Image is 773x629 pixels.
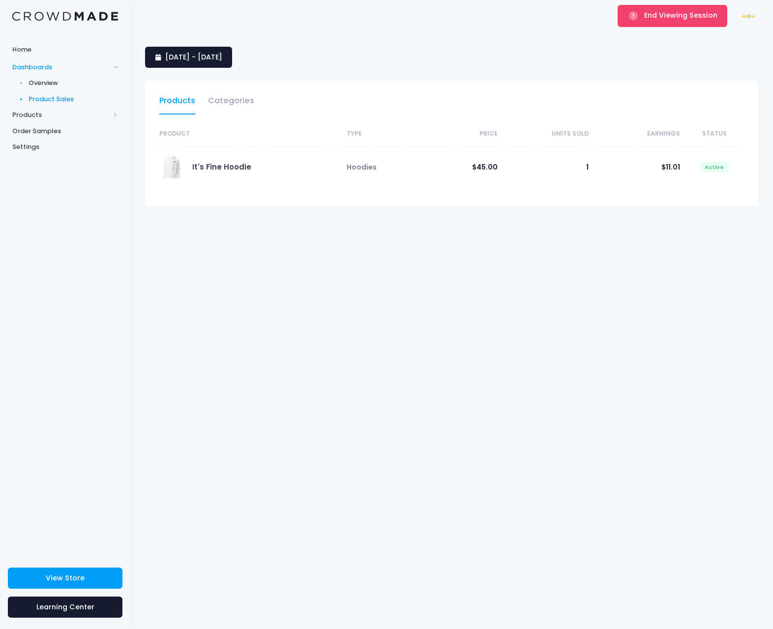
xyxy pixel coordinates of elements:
[739,6,758,26] img: User
[46,573,85,583] span: View Store
[192,162,251,172] a: It's Fine Hoodie
[498,121,589,147] th: Units Sold
[12,110,110,120] span: Products
[159,92,195,114] a: Products
[159,121,342,147] th: Product
[208,92,254,114] a: Categories
[661,162,680,172] span: $11.01
[644,10,717,20] span: End Viewing Session
[12,126,118,136] span: Order Samples
[36,602,94,612] span: Learning Center
[29,94,119,104] span: Product Sales
[8,568,122,589] a: View Store
[342,121,406,147] th: Type
[589,121,680,147] th: Earnings
[586,162,589,172] span: 1
[165,52,222,62] span: [DATE] - [DATE]
[406,121,497,147] th: Price
[12,142,118,152] span: Settings
[12,12,118,21] img: Logo
[145,47,232,68] a: [DATE] - [DATE]
[8,597,122,618] a: Learning Center
[347,162,377,172] span: Hoodies
[472,162,498,172] span: $45.00
[12,45,118,55] span: Home
[29,78,119,88] span: Overview
[700,162,729,172] span: Active
[12,62,110,72] span: Dashboards
[618,5,727,27] button: End Viewing Session
[680,121,744,147] th: Status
